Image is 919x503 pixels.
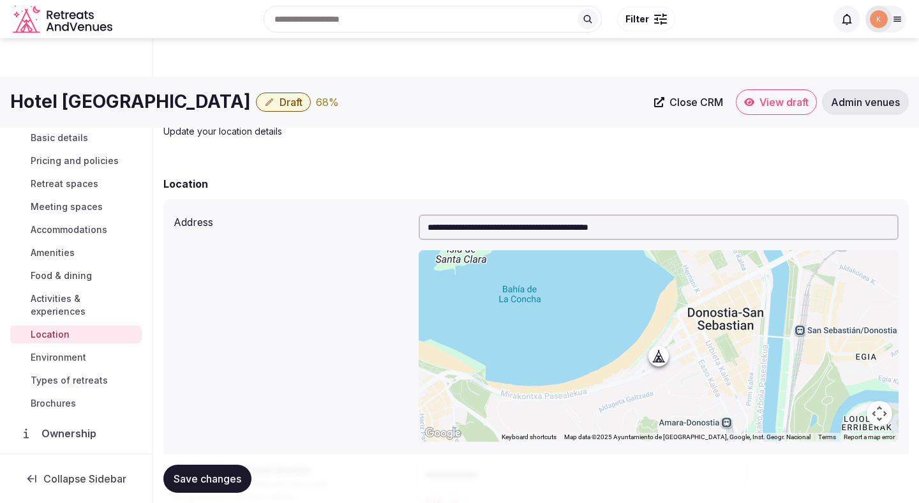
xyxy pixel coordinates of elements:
h1: Hotel [GEOGRAPHIC_DATA] [10,89,251,114]
span: Pricing and policies [31,154,119,167]
a: Location [10,326,142,343]
button: Collapse Sidebar [10,465,142,493]
a: Meeting spaces [10,198,142,216]
a: Activities & experiences [10,290,142,320]
a: Amenities [10,244,142,262]
span: Location [31,328,70,341]
div: 68 % [316,94,339,110]
button: Save changes [163,465,251,493]
span: Accommodations [31,223,107,236]
a: Accommodations [10,221,142,239]
a: Close CRM [646,89,731,115]
button: Filter [617,7,675,31]
a: Ownership [10,420,142,447]
span: Environment [31,351,86,364]
a: View draft [736,89,817,115]
svg: Retreats and Venues company logo [13,5,115,34]
span: Activities & experiences [31,292,137,318]
span: View draft [759,96,809,109]
span: Save changes [174,472,241,485]
span: Amenities [31,246,75,259]
h2: Location [163,176,208,191]
img: Google [422,425,464,442]
a: Environment [10,349,142,366]
a: Open this area in Google Maps (opens a new window) [422,425,464,442]
a: Admin venues [822,89,909,115]
span: Collapse Sidebar [43,472,126,485]
a: Report a map error [844,433,895,440]
button: Map camera controls [867,401,892,426]
span: Food & dining [31,269,92,282]
a: Visit the homepage [13,5,115,34]
span: Map data ©2025 Ayuntamiento de [GEOGRAPHIC_DATA], Google, Inst. Geogr. Nacional [564,433,811,440]
span: Basic details [31,131,88,144]
a: Basic details [10,129,142,147]
p: Update your location details [163,125,592,138]
a: Terms (opens in new tab) [818,433,836,440]
a: Types of retreats [10,372,142,389]
span: Filter [625,13,649,26]
span: Meeting spaces [31,200,103,213]
span: Draft [280,96,303,109]
span: Admin venues [831,96,900,109]
span: Retreat spaces [31,177,98,190]
a: Food & dining [10,267,142,285]
span: Types of retreats [31,374,108,387]
span: Brochures [31,397,76,410]
a: Administration [10,452,142,479]
a: Brochures [10,394,142,412]
img: katsabado [870,10,888,28]
button: Keyboard shortcuts [502,433,557,442]
span: Ownership [41,426,101,441]
a: Pricing and policies [10,152,142,170]
span: Close CRM [669,96,723,109]
button: 68% [316,94,339,110]
button: Draft [256,93,311,112]
a: Retreat spaces [10,175,142,193]
div: Address [174,209,408,230]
